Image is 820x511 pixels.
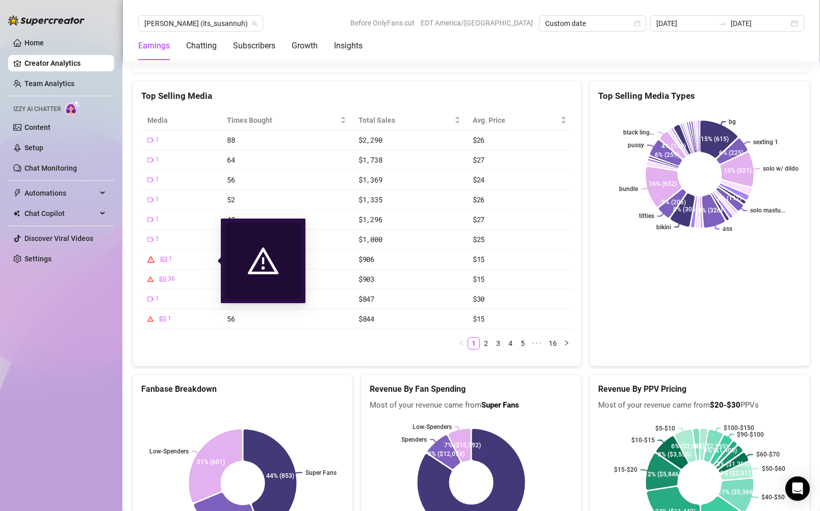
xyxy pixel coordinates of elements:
[358,214,382,224] span: $1,296
[473,254,484,264] span: $15
[13,104,61,114] span: Izzy AI Chatter
[656,18,714,29] input: Start date
[753,138,778,145] text: sexting 1
[762,465,785,472] text: $50-$60
[546,338,560,349] a: 16
[710,400,740,410] b: $20-$30
[458,340,465,346] span: left
[729,118,736,125] text: bg
[156,135,159,145] span: 1
[147,314,153,324] span: warning
[147,236,153,243] span: video-camera
[141,383,344,395] h5: Fanbase Breakdown
[352,111,467,130] th: Total Sales
[598,399,801,412] span: Most of your revenue came from PPVs
[186,40,217,52] div: Chatting
[233,40,275,52] div: Subscribers
[467,111,573,130] th: Avg. Price
[227,294,235,304] span: 28
[24,55,106,71] a: Creator Analytics
[147,296,153,302] span: video-camera
[473,155,484,165] span: $27
[750,207,785,214] text: solo mastu...
[756,451,780,459] text: $60-$70
[473,274,484,284] span: $15
[251,20,258,26] span: team
[468,337,480,349] li: 1
[149,447,189,454] text: Low-Spenders
[13,210,20,217] img: Chat Copilot
[517,337,529,349] li: 5
[628,142,644,149] text: pussy
[560,337,573,349] li: Next Page
[141,89,573,103] div: Top Selling Media
[147,177,153,183] span: video-camera
[168,314,171,324] span: 1
[358,135,382,145] span: $2,290
[24,123,50,131] a: Content
[473,135,484,145] span: $26
[505,338,516,349] a: 4
[473,214,484,224] span: $27
[24,164,77,172] a: Chat Monitoring
[227,115,338,126] span: Times Bought
[227,155,235,165] span: 64
[731,18,789,29] input: End date
[529,337,545,349] li: Next 5 Pages
[455,337,468,349] li: Previous Page
[358,155,382,165] span: $1,738
[147,217,153,223] span: video-camera
[370,399,573,412] span: Most of your revenue came from
[147,274,153,284] span: warning
[358,234,382,244] span: $1,000
[156,155,159,165] span: 1
[358,274,374,284] span: $903
[24,255,52,263] a: Settings
[292,40,318,52] div: Growth
[24,144,43,152] a: Setup
[358,314,374,324] span: $844
[144,16,257,31] span: Susanna (its_susannuh)
[473,175,484,184] span: $24
[761,494,785,501] text: $40-$50
[350,15,415,31] span: Before OnlyFans cut
[560,337,573,349] button: right
[169,254,172,264] span: 1
[24,185,97,201] span: Automations
[160,276,166,282] span: picture
[358,175,382,184] span: $1,369
[141,111,221,130] th: Media
[473,294,484,304] span: $30
[719,19,727,28] span: swap-right
[227,314,235,324] span: 56
[24,39,44,47] a: Home
[619,185,638,192] text: bundle
[334,40,363,52] div: Insights
[24,234,93,243] a: Discover Viral Videos
[168,274,175,284] span: 36
[160,316,166,322] span: picture
[401,436,427,443] text: Spenders
[370,383,573,395] h5: Revenue By Fan Spending
[156,214,159,224] span: 1
[156,195,159,204] span: 1
[492,337,504,349] li: 3
[455,337,468,349] button: left
[248,246,278,276] span: warning
[785,476,810,501] div: Open Intercom Messenger
[724,425,754,432] text: $100-$150
[480,337,492,349] li: 2
[358,254,374,264] span: $906
[517,338,528,349] a: 5
[305,469,337,476] text: Super Fans
[358,294,374,304] span: $847
[227,135,235,145] span: 88
[563,340,570,346] span: right
[719,19,727,28] span: to
[481,400,519,410] b: Super Fans
[598,383,801,395] h5: Revenue By PPV Pricing
[156,234,159,244] span: 1
[358,115,452,126] span: Total Sales
[358,195,382,204] span: $1,335
[504,337,517,349] li: 4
